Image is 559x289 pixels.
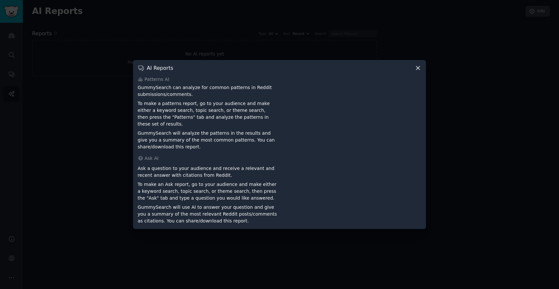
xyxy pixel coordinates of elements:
iframe: YouTube video player [282,84,421,143]
p: GummySearch can analyze for common patterns in Reddit submissions/comments. [138,84,277,98]
div: Patterns AI [138,76,421,83]
p: To make an Ask report, go to your audience and make either a keyword search, topic search, or the... [138,181,277,202]
div: Ask AI [138,155,421,162]
p: GummySearch will analyze the patterns in the results and give you a summary of the most common pa... [138,130,277,150]
p: GummySearch will use AI to answer your question and give you a summary of the most relevant Reddi... [138,204,277,224]
p: Ask a question to your audience and receive a relevant and recent answer with citations from Reddit. [138,165,277,179]
p: To make a patterns report, go to your audience and make either a keyword search, topic search, or... [138,100,277,128]
h3: AI Reports [147,65,173,71]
